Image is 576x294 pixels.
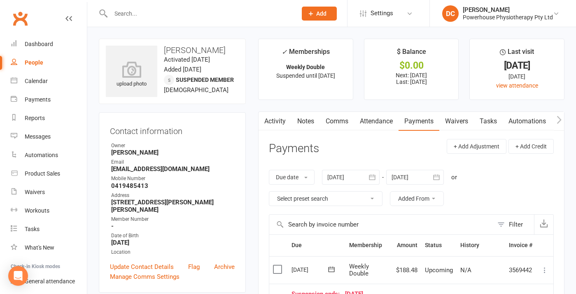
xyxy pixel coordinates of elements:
button: Due date [269,170,315,185]
time: Activated [DATE] [164,56,210,63]
a: Payments [11,90,87,109]
span: [DEMOGRAPHIC_DATA] [164,86,229,94]
a: People [11,53,87,72]
span: Upcoming [425,266,453,274]
th: Due [288,235,345,256]
th: Status [421,235,457,256]
a: Messages [11,127,87,146]
strong: 0419485413 [111,182,235,190]
div: Calendar [25,78,48,84]
a: view attendance [496,82,538,89]
button: Filter [493,215,534,234]
div: or [451,172,457,182]
div: Waivers [25,189,45,195]
div: Address [111,192,235,199]
a: Manage Comms Settings [110,272,180,282]
div: $0.00 [372,61,451,70]
span: Suspended until [DATE] [276,72,335,79]
a: Waivers [11,183,87,201]
div: Member Number [111,215,235,223]
strong: [EMAIL_ADDRESS][DOMAIN_NAME] [111,165,235,173]
h3: Contact information [110,123,235,136]
div: Messages [25,133,51,140]
div: People [25,59,43,66]
div: DC [442,5,459,22]
div: Payments [25,96,51,103]
a: Waivers [439,112,474,131]
div: Open Intercom Messenger [8,266,28,286]
a: Reports [11,109,87,127]
div: Memberships [282,46,330,62]
a: Notes [291,112,320,131]
strong: [DATE] [111,239,235,246]
a: Comms [320,112,354,131]
td: 3569442 [505,256,536,284]
input: Search... [108,8,291,19]
div: Reports [25,115,45,121]
a: Workouts [11,201,87,220]
a: General attendance kiosk mode [11,272,87,291]
strong: [STREET_ADDRESS][PERSON_NAME][PERSON_NAME] [111,199,235,213]
div: Powerhouse Physiotherapy Pty Ltd [463,14,553,21]
div: [DATE] [477,61,557,70]
th: History [457,235,505,256]
a: Tasks [474,112,503,131]
div: Dashboard [25,41,53,47]
strong: Weekly Double [286,64,325,70]
div: What's New [25,244,54,251]
a: Payments [399,112,439,131]
a: Update Contact Details [110,262,174,272]
div: Last visit [500,46,534,61]
span: Add [316,10,326,17]
span: N/A [460,266,471,274]
div: Location [111,248,235,256]
div: Date of Birth [111,232,235,240]
strong: - [111,222,235,230]
div: [PERSON_NAME] [463,6,553,14]
a: What's New [11,238,87,257]
a: Dashboard [11,35,87,53]
a: Attendance [354,112,399,131]
div: upload photo [106,61,157,88]
a: Automations [503,112,552,131]
th: Amount [392,235,421,256]
i: ✓ [282,48,287,56]
span: Suspended member [176,76,234,83]
strong: [PERSON_NAME] [111,149,235,156]
a: Flag [188,262,200,272]
div: General attendance [25,278,75,285]
h3: Payments [269,142,319,155]
a: Automations [11,146,87,164]
a: Archive [214,262,235,272]
a: Calendar [11,72,87,90]
a: Activity [259,112,291,131]
input: Search by invoice number [269,215,493,234]
div: Product Sales [25,170,60,177]
div: Workouts [25,207,49,214]
div: Automations [25,152,58,158]
a: Product Sales [11,164,87,183]
div: Email [111,158,235,166]
a: Clubworx [10,8,30,29]
th: Membership [345,235,392,256]
div: [DATE] [477,72,557,81]
div: [DATE] [291,263,329,276]
button: + Add Adjustment [447,139,506,154]
div: Filter [509,220,523,229]
p: Next: [DATE] Last: [DATE] [372,72,451,85]
a: Tasks [11,220,87,238]
td: $188.48 [392,256,421,284]
button: Added From [390,191,444,206]
button: + Add Credit [508,139,554,154]
span: Settings [371,4,393,23]
div: Owner [111,142,235,150]
h3: [PERSON_NAME] [106,46,239,55]
th: Invoice # [505,235,536,256]
div: Mobile Number [111,175,235,183]
span: Weekly Double [349,263,369,277]
button: Add [302,7,337,21]
div: Tasks [25,226,40,232]
time: Added [DATE] [164,66,201,73]
div: $ Balance [397,46,426,61]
